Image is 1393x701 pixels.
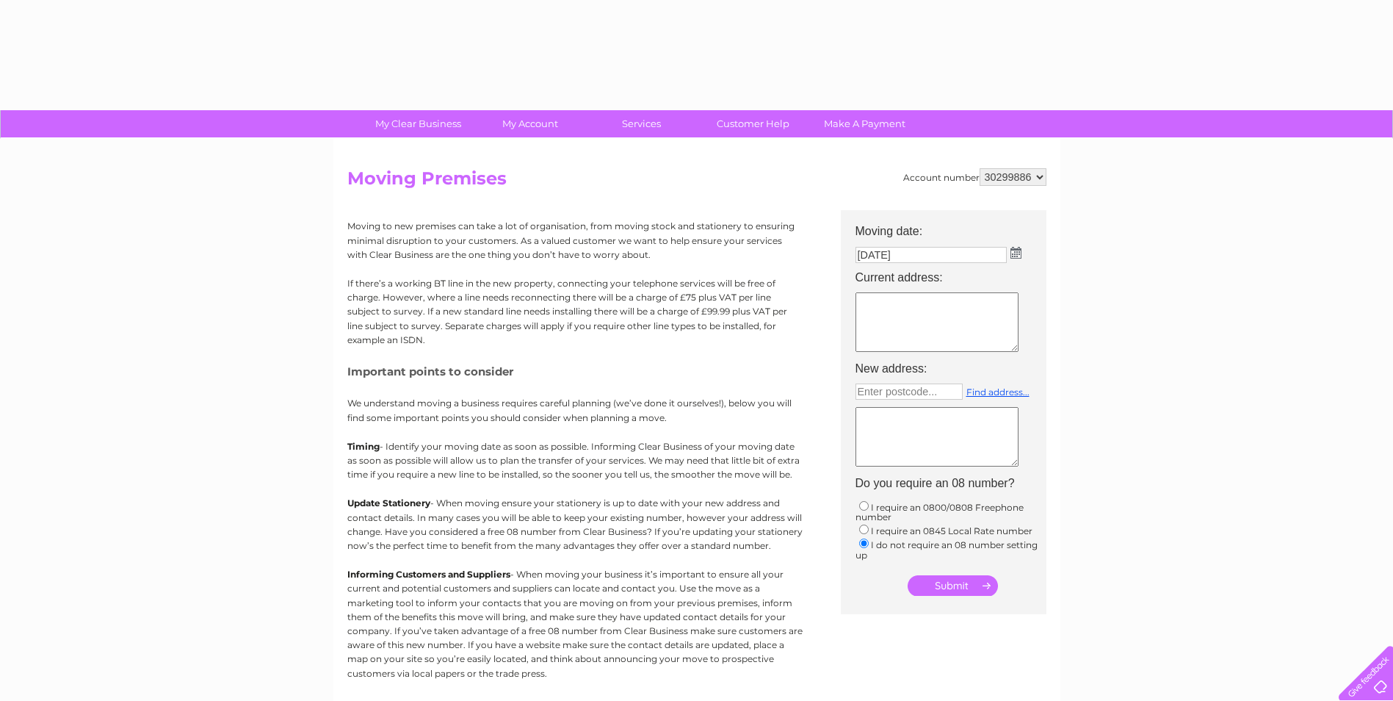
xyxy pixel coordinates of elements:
th: New address: [848,358,1054,380]
th: Current address: [848,267,1054,289]
h2: Moving Premises [347,168,1046,196]
a: Make A Payment [804,110,925,137]
a: Find address... [966,387,1030,398]
p: - When moving your business it’s important to ensure all your current and potential customers and... [347,567,803,680]
p: - When moving ensure your stationery is up to date with your new address and contact details. In ... [347,496,803,553]
div: Account number [903,168,1046,186]
p: - Identify your moving date as soon as possible. Informing Clear Business of your moving date as ... [347,439,803,482]
input: Submit [908,575,998,596]
a: Customer Help [692,110,814,137]
th: Do you require an 08 number? [848,472,1054,495]
b: Timing [347,441,380,452]
h5: Important points to consider [347,365,803,378]
a: My Clear Business [358,110,479,137]
th: Moving date: [848,210,1054,242]
b: Informing Customers and Suppliers [347,569,510,580]
p: Moving to new premises can take a lot of organisation, from moving stock and stationery to ensuri... [347,219,803,262]
b: Update Stationery [347,497,430,508]
td: I require an 0800/0808 Freephone number I require an 0845 Local Rate number I do not require an 0... [848,495,1054,564]
img: ... [1010,247,1021,259]
a: Services [581,110,702,137]
p: We understand moving a business requires careful planning (we’ve done it ourselves!), below you w... [347,396,803,424]
p: If there’s a working BT line in the new property, connecting your telephone services will be free... [347,276,803,347]
a: My Account [469,110,590,137]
